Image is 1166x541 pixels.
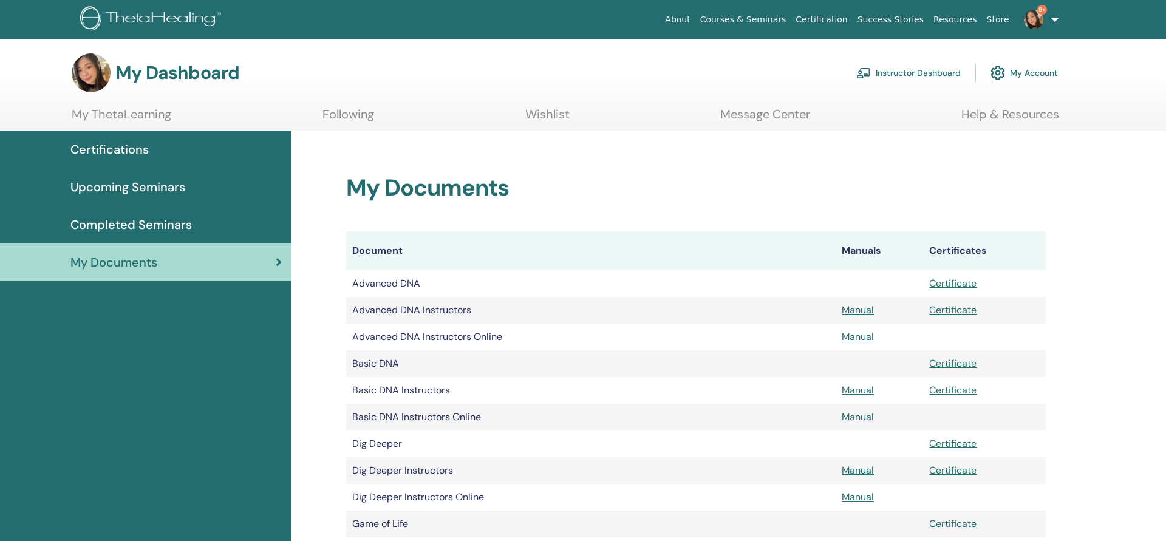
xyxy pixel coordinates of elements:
[70,178,185,196] span: Upcoming Seminars
[346,377,836,404] td: Basic DNA Instructors
[856,60,961,86] a: Instructor Dashboard
[72,53,111,92] img: default.jpg
[115,62,239,84] h3: My Dashboard
[853,9,929,31] a: Success Stories
[842,304,874,316] a: Manual
[929,437,977,450] a: Certificate
[346,350,836,377] td: Basic DNA
[929,304,977,316] a: Certificate
[72,107,171,131] a: My ThetaLearning
[695,9,791,31] a: Courses & Seminars
[1024,10,1043,29] img: default.jpg
[346,484,836,511] td: Dig Deeper Instructors Online
[929,9,982,31] a: Resources
[842,384,874,396] a: Manual
[720,107,810,131] a: Message Center
[961,107,1059,131] a: Help & Resources
[346,324,836,350] td: Advanced DNA Instructors Online
[842,330,874,343] a: Manual
[1037,5,1047,15] span: 9+
[346,404,836,430] td: Basic DNA Instructors Online
[322,107,374,131] a: Following
[660,9,695,31] a: About
[929,464,977,477] a: Certificate
[929,384,977,396] a: Certificate
[842,410,874,423] a: Manual
[842,491,874,503] a: Manual
[990,63,1005,83] img: cog.svg
[70,253,157,271] span: My Documents
[929,517,977,530] a: Certificate
[346,270,836,297] td: Advanced DNA
[346,174,1046,202] h2: My Documents
[982,9,1014,31] a: Store
[70,140,149,158] span: Certifications
[346,511,836,537] td: Game of Life
[929,277,977,290] a: Certificate
[346,231,836,270] th: Document
[856,67,871,78] img: chalkboard-teacher.svg
[791,9,852,31] a: Certification
[929,357,977,370] a: Certificate
[346,457,836,484] td: Dig Deeper Instructors
[990,60,1058,86] a: My Account
[346,297,836,324] td: Advanced DNA Instructors
[923,231,1046,270] th: Certificates
[836,231,923,270] th: Manuals
[525,107,570,131] a: Wishlist
[80,6,225,33] img: logo.png
[842,464,874,477] a: Manual
[346,430,836,457] td: Dig Deeper
[70,216,192,234] span: Completed Seminars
